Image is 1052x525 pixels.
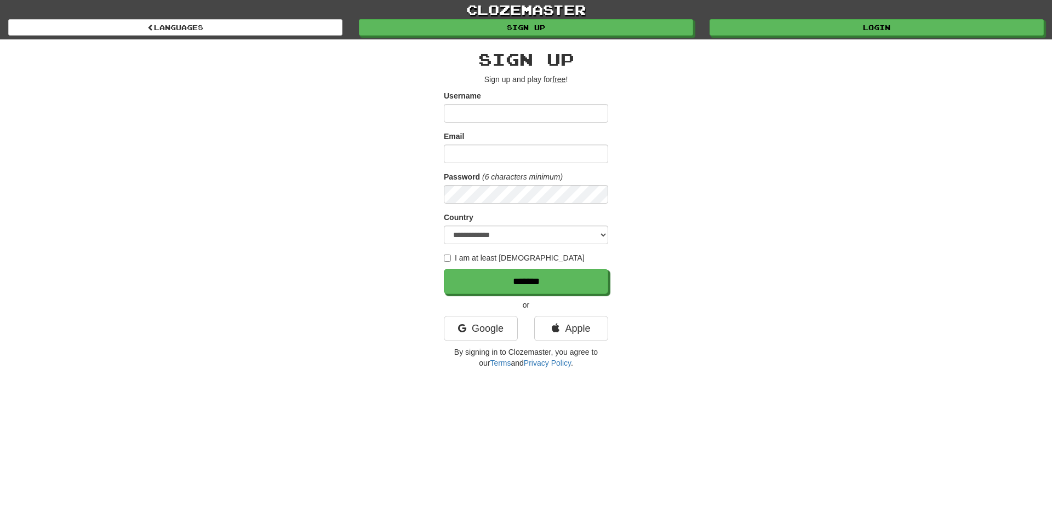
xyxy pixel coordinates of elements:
label: I am at least [DEMOGRAPHIC_DATA] [444,252,585,263]
a: Languages [8,19,342,36]
input: I am at least [DEMOGRAPHIC_DATA] [444,255,451,262]
p: By signing in to Clozemaster, you agree to our and . [444,347,608,368]
a: Privacy Policy [524,359,571,367]
a: Login [710,19,1044,36]
label: Email [444,131,464,142]
p: or [444,299,608,310]
a: Sign up [359,19,693,36]
p: Sign up and play for ! [444,74,608,85]
label: Username [444,90,481,101]
h2: Sign up [444,50,608,68]
em: (6 characters minimum) [482,172,563,181]
label: Country [444,212,473,223]
a: Apple [534,316,608,341]
label: Password [444,171,480,182]
a: Google [444,316,518,341]
a: Terms [490,359,511,367]
u: free [552,75,565,84]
